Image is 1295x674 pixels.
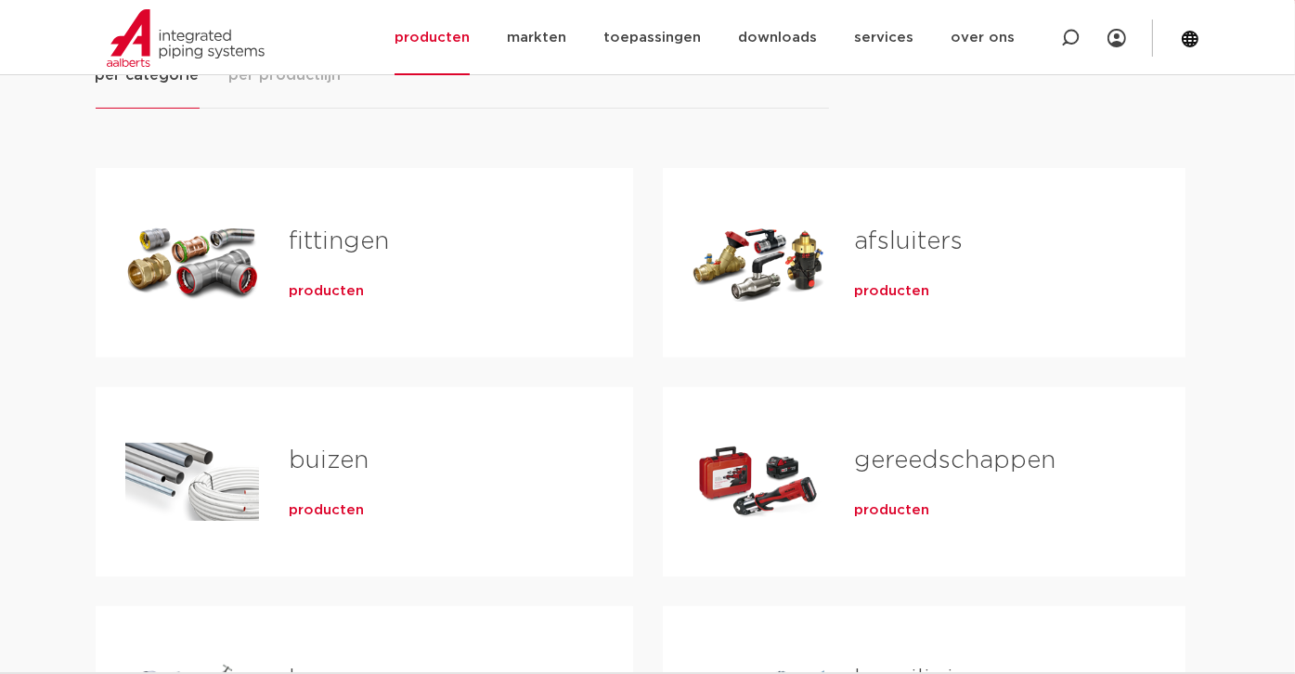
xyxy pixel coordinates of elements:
[854,229,963,253] a: afsluiters
[289,282,364,301] a: producten
[289,229,389,253] a: fittingen
[854,501,929,520] a: producten
[854,282,929,301] a: producten
[854,448,1055,473] a: gereedschappen
[289,448,369,473] a: buizen
[229,64,342,86] span: per productlijn
[96,64,200,86] span: per categorie
[289,501,364,520] a: producten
